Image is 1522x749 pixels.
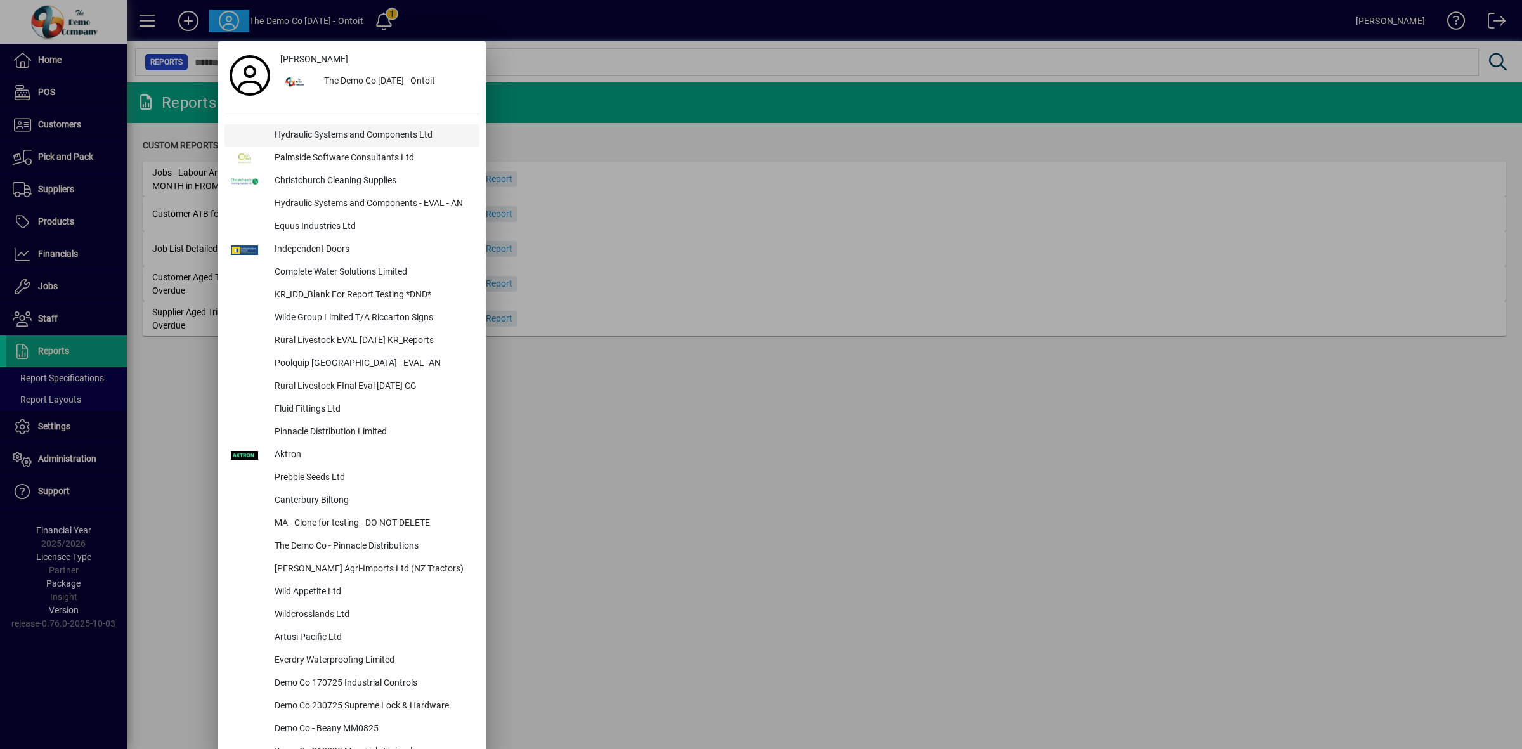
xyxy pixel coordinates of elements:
[224,695,479,718] button: Demo Co 230725 Supreme Lock & Hardware
[264,398,479,421] div: Fluid Fittings Ltd
[264,695,479,718] div: Demo Co 230725 Supreme Lock & Hardware
[264,421,479,444] div: Pinnacle Distribution Limited
[224,330,479,353] button: Rural Livestock EVAL [DATE] KR_Reports
[264,124,479,147] div: Hydraulic Systems and Components Ltd
[224,124,479,147] button: Hydraulic Systems and Components Ltd
[264,558,479,581] div: [PERSON_NAME] Agri-Imports Ltd (NZ Tractors)
[224,398,479,421] button: Fluid Fittings Ltd
[264,490,479,512] div: Canterbury Biltong
[224,193,479,216] button: Hydraulic Systems and Components - EVAL - AN
[224,216,479,238] button: Equus Industries Ltd
[280,53,348,66] span: [PERSON_NAME]
[224,307,479,330] button: Wilde Group Limited T/A Riccarton Signs
[224,64,275,87] a: Profile
[224,535,479,558] button: The Demo Co - Pinnacle Distributions
[275,70,479,93] button: The Demo Co [DATE] - Ontoit
[264,284,479,307] div: KR_IDD_Blank For Report Testing *DND*
[224,421,479,444] button: Pinnacle Distribution Limited
[224,353,479,375] button: Poolquip [GEOGRAPHIC_DATA] - EVAL -AN
[264,535,479,558] div: The Demo Co - Pinnacle Distributions
[224,444,479,467] button: Aktron
[264,444,479,467] div: Aktron
[224,170,479,193] button: Christchurch Cleaning Supplies
[264,147,479,170] div: Palmside Software Consultants Ltd
[264,627,479,649] div: Artusi Pacific Ltd
[264,193,479,216] div: Hydraulic Systems and Components - EVAL - AN
[264,307,479,330] div: Wilde Group Limited T/A Riccarton Signs
[264,216,479,238] div: Equus Industries Ltd
[264,649,479,672] div: Everdry Waterproofing Limited
[224,467,479,490] button: Prebble Seeds Ltd
[264,170,479,193] div: Christchurch Cleaning Supplies
[224,558,479,581] button: [PERSON_NAME] Agri-Imports Ltd (NZ Tractors)
[224,261,479,284] button: Complete Water Solutions Limited
[264,512,479,535] div: MA - Clone for testing - DO NOT DELETE
[264,604,479,627] div: Wildcrosslands Ltd
[314,70,479,93] div: The Demo Co [DATE] - Ontoit
[224,284,479,307] button: KR_IDD_Blank For Report Testing *DND*
[224,672,479,695] button: Demo Co 170725 Industrial Controls
[224,238,479,261] button: Independent Doors
[224,375,479,398] button: Rural Livestock FInal Eval [DATE] CG
[224,649,479,672] button: Everdry Waterproofing Limited
[264,581,479,604] div: Wild Appetite Ltd
[264,375,479,398] div: Rural Livestock FInal Eval [DATE] CG
[224,512,479,535] button: MA - Clone for testing - DO NOT DELETE
[224,147,479,170] button: Palmside Software Consultants Ltd
[264,353,479,375] div: Poolquip [GEOGRAPHIC_DATA] - EVAL -AN
[224,581,479,604] button: Wild Appetite Ltd
[224,490,479,512] button: Canterbury Biltong
[224,604,479,627] button: Wildcrosslands Ltd
[224,627,479,649] button: Artusi Pacific Ltd
[264,467,479,490] div: Prebble Seeds Ltd
[264,261,479,284] div: Complete Water Solutions Limited
[264,672,479,695] div: Demo Co 170725 Industrial Controls
[264,238,479,261] div: Independent Doors
[275,48,479,70] a: [PERSON_NAME]
[264,330,479,353] div: Rural Livestock EVAL [DATE] KR_Reports
[264,718,479,741] div: Demo Co - Beany MM0825
[224,718,479,741] button: Demo Co - Beany MM0825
